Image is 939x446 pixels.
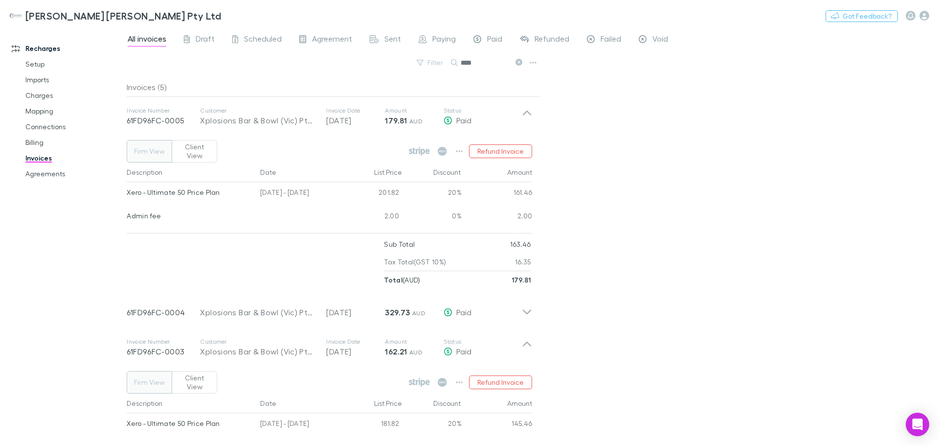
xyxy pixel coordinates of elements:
a: Mapping [16,103,132,119]
div: Xero - Ultimate 50 Price Plan [127,182,252,203]
p: Customer [200,107,316,115]
p: Customer [200,338,316,346]
span: Scheduled [244,34,282,47]
div: 20% [403,182,462,206]
p: Sub Total [384,235,415,253]
h3: [PERSON_NAME] [PERSON_NAME] Pty Ltd [25,10,221,22]
a: Imports [16,72,132,88]
div: 145.46 [462,413,533,437]
a: Agreements [16,166,132,182]
div: 20% [403,413,462,437]
p: Tax Total (GST 10%) [384,253,446,271]
div: Admin fee [127,206,252,226]
p: Amount [385,338,444,346]
div: Invoice Number61FD96FC-0005CustomerXplosions Bar & Bowl (Vic) Pty LtdInvoice Date[DATE]Amount179.... [119,97,540,136]
button: Client View [172,140,217,163]
a: Recharges [2,41,132,56]
div: Invoice Number61FD96FC-0003CustomerXplosions Bar & Bowl (Vic) Pty LtdInvoice Date[DATE]Amount162.... [119,328,540,367]
span: Draft [196,34,215,47]
button: Got Feedback? [826,10,898,22]
span: Void [652,34,668,47]
div: 2.00 [344,206,403,229]
button: Firm View [127,140,172,163]
p: Status [444,338,522,346]
button: Refund Invoice [469,376,532,389]
span: AUD [409,349,423,356]
span: Paid [456,347,471,356]
span: Paid [456,116,471,125]
p: Invoice Number [127,107,200,115]
div: Open Intercom Messenger [906,413,929,436]
p: [DATE] [326,115,385,126]
div: Xplosions Bar & Bowl (Vic) Pty Ltd [200,306,316,318]
span: AUD [412,309,425,317]
a: [PERSON_NAME] [PERSON_NAME] Pty Ltd [4,4,227,27]
strong: 179.81 [512,276,531,284]
span: Agreement [312,34,352,47]
span: Paid [456,307,471,317]
div: Xplosions Bar & Bowl (Vic) Pty Ltd [200,115,316,126]
a: Setup [16,56,132,72]
p: ( AUD ) [384,271,420,289]
div: 2.00 [462,206,533,229]
p: [DATE] [326,306,385,318]
strong: 162.21 [385,347,407,356]
img: Hotchkin Hughes Pty Ltd's Logo [10,10,22,22]
a: Billing [16,135,132,150]
span: Sent [384,34,401,47]
p: Invoice Number [127,338,200,346]
div: 61FD96FC-0004Xplosions Bar & Bowl (Vic) Pty Ltd[DATE]329.73 AUDPaid [119,289,540,328]
div: 181.82 [344,413,403,437]
button: Client View [172,371,217,394]
p: 61FD96FC-0003 [127,346,200,357]
strong: 329.73 [385,307,410,317]
p: Invoice Date [326,338,385,346]
div: [DATE] - [DATE] [256,413,344,437]
span: Failed [601,34,621,47]
p: Invoice Date [326,107,385,115]
p: 61FD96FC-0004 [127,306,200,318]
span: All invoices [128,34,166,47]
div: 0% [403,206,462,229]
span: AUD [409,117,423,125]
div: [DATE] - [DATE] [256,182,344,206]
p: Status [444,107,522,115]
div: Xplosions Bar & Bowl (Vic) Pty Ltd [200,346,316,357]
div: 161.46 [462,182,533,206]
a: Charges [16,88,132,103]
p: Amount [385,107,444,115]
a: Connections [16,119,132,135]
p: 61FD96FC-0005 [127,115,200,126]
span: Paying [432,34,456,47]
button: Refund Invoice [469,144,532,158]
span: Paid [487,34,502,47]
strong: Total [384,276,402,284]
span: Refunded [535,34,569,47]
p: 16.35 [515,253,531,271]
p: [DATE] [326,346,385,357]
p: 163.46 [510,235,531,253]
strong: 179.81 [385,116,407,125]
button: Filter [412,57,449,69]
a: Invoices [16,150,132,166]
button: Firm View [127,371,172,394]
div: Xero - Ultimate 50 Price Plan [127,413,252,434]
div: 201.82 [344,182,403,206]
